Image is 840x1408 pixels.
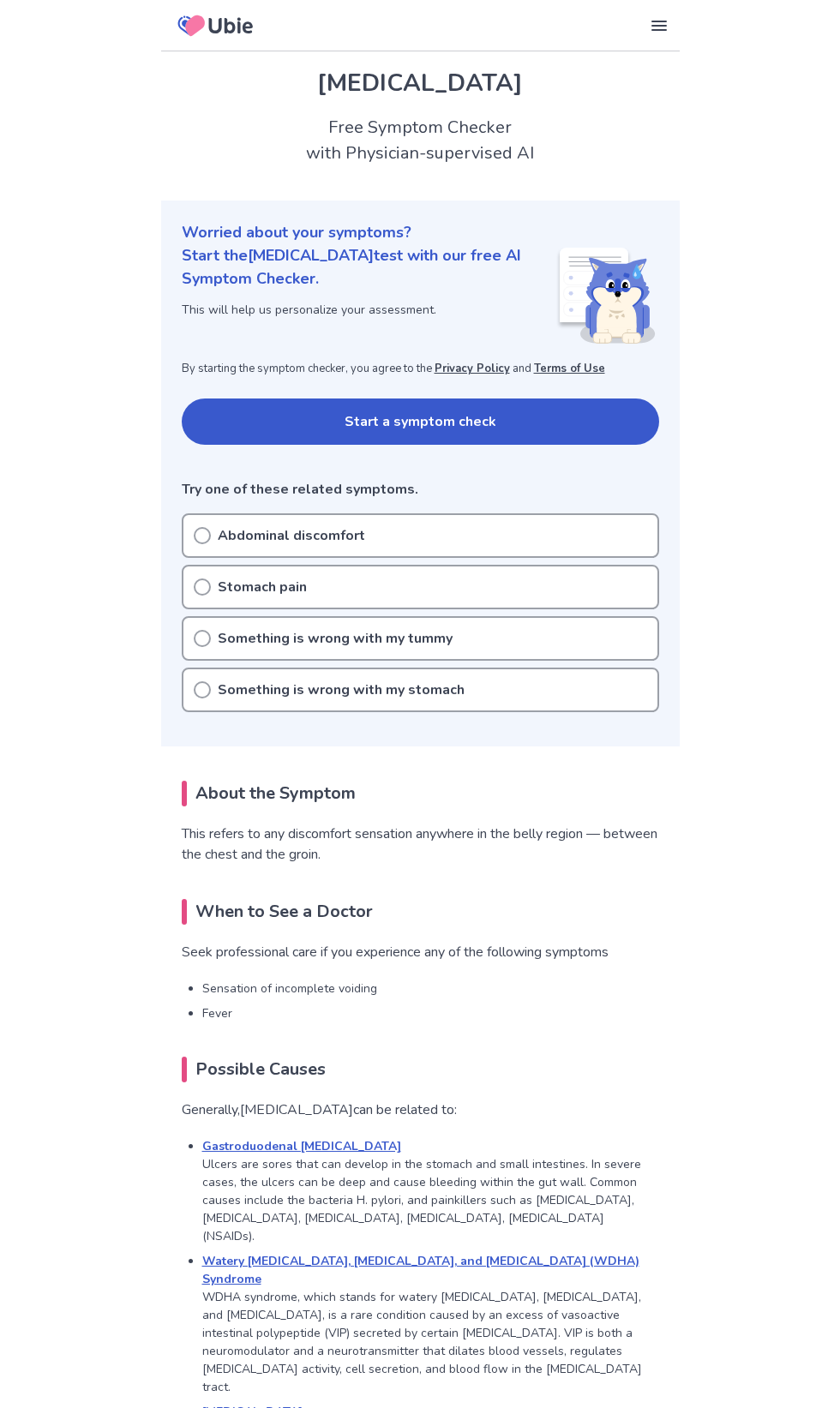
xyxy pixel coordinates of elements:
[202,980,659,998] li: Sensation of incomplete voiding
[202,1138,401,1154] a: Gastroduodenal [MEDICAL_DATA]
[161,115,680,166] h2: Free Symptom Checker with Physician-supervised AI
[182,942,659,962] p: Seek professional care if you experience any of the following symptoms
[182,824,659,865] p: This refers to any discomfort sensation anywhere in the belly region — between the chest and the ...
[534,361,605,376] a: Terms of Use
[182,65,659,101] h1: [MEDICAL_DATA]
[182,781,659,806] h2: About the Symptom
[202,1155,659,1245] p: Ulcers are sores that can develop in the stomach and small intestines. In severe cases, the ulcer...
[202,1004,659,1022] li: Fever
[182,244,556,291] p: Start the [MEDICAL_DATA] test with our free AI Symptom Checker.
[218,628,453,649] p: Something is wrong with my tummy
[182,899,659,925] h2: When to See a Doctor
[218,680,465,700] p: Something is wrong with my stomach
[218,577,307,597] p: Stomach pain
[556,248,656,344] img: Shiba
[435,361,510,376] a: Privacy Policy
[182,301,556,319] p: This will help us personalize your assessment.
[182,1099,659,1120] p: Generally, [MEDICAL_DATA] can be related to:
[182,361,659,378] p: By starting the symptom checker, you agree to the and
[202,1288,659,1396] p: WDHA syndrome, which stands for watery [MEDICAL_DATA], [MEDICAL_DATA], and [MEDICAL_DATA], is a r...
[182,398,659,445] button: Start a symptom check
[182,221,659,244] p: Worried about your symptoms?
[218,525,365,546] p: Abdominal discomfort
[182,1057,659,1082] h2: Possible Causes
[182,479,659,500] p: Try one of these related symptoms.
[202,1253,639,1287] a: Watery [MEDICAL_DATA], [MEDICAL_DATA], and [MEDICAL_DATA] (WDHA) Syndrome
